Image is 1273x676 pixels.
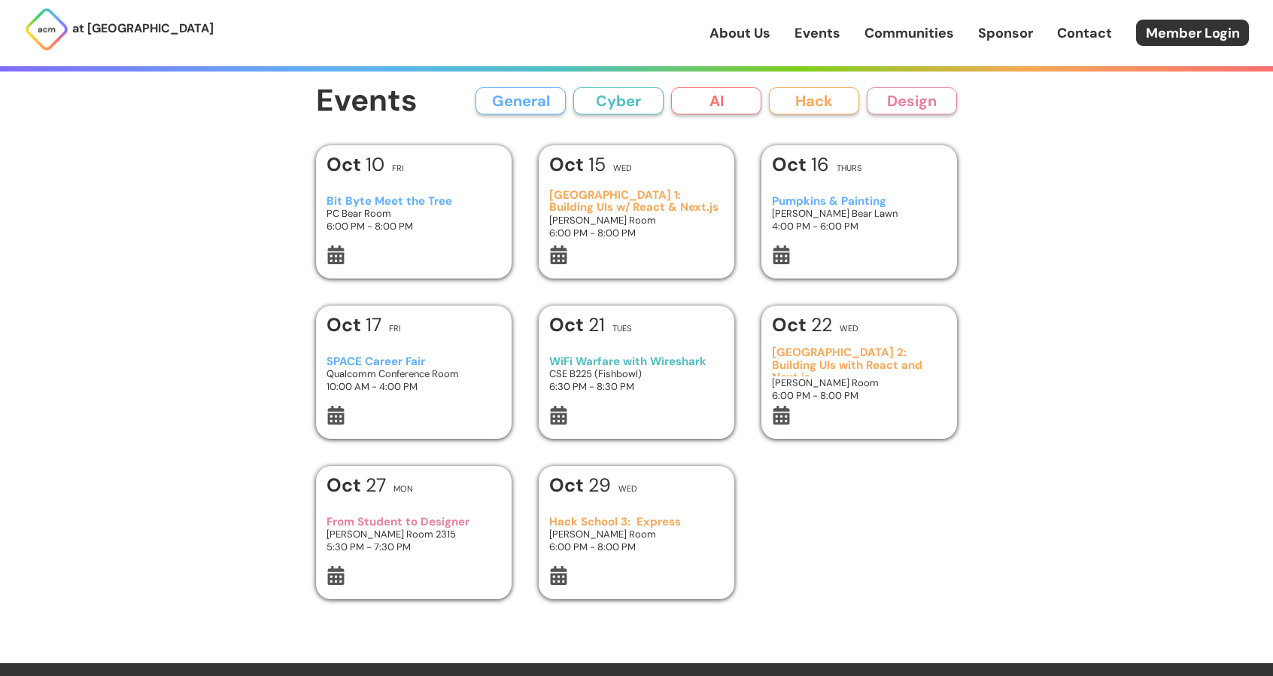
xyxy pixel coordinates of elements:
[327,155,384,174] h1: 10
[72,19,214,38] p: at [GEOGRAPHIC_DATA]
[1136,20,1249,46] a: Member Login
[316,84,418,118] h1: Events
[549,227,725,239] h3: 6:00 PM - 8:00 PM
[549,473,588,498] b: Oct
[327,195,502,208] h3: Bit Byte Meet the Tree
[978,23,1033,43] a: Sponsor
[837,164,861,172] h2: Thurs
[327,528,502,540] h3: [PERSON_NAME] Room 2315
[327,152,366,177] b: Oct
[24,7,69,52] img: ACM Logo
[24,7,214,52] a: at [GEOGRAPHIC_DATA]
[549,476,611,495] h1: 29
[772,207,947,220] h3: [PERSON_NAME] Bear Lawn
[549,380,725,393] h3: 6:30 PM - 8:30 PM
[549,528,725,540] h3: [PERSON_NAME] Room
[772,155,829,174] h1: 16
[327,473,366,498] b: Oct
[327,315,381,334] h1: 17
[772,220,947,233] h3: 4:00 PM - 6:00 PM
[393,485,413,493] h2: Mon
[549,516,725,528] h3: Hack School 3: Express
[475,87,566,114] button: General
[613,164,632,172] h2: Wed
[772,346,947,376] h3: [GEOGRAPHIC_DATA] 2: Building UIs with React and Next.js
[327,220,502,233] h3: 6:00 PM - 8:00 PM
[1057,23,1112,43] a: Contact
[327,367,502,380] h3: Qualcomm Conference Room
[549,152,588,177] b: Oct
[772,389,947,402] h3: 6:00 PM - 8:00 PM
[867,87,957,114] button: Design
[549,315,605,334] h1: 21
[618,485,637,493] h2: Wed
[549,355,725,368] h3: WiFi Warfare with Wireshark
[840,324,858,333] h2: Wed
[327,476,386,495] h1: 27
[864,23,954,43] a: Communities
[549,367,725,380] h3: CSE B225 (Fishbowl)
[327,516,502,528] h3: From Student to Designer
[549,214,725,227] h3: [PERSON_NAME] Room
[772,376,947,389] h3: [PERSON_NAME] Room
[709,23,770,43] a: About Us
[772,195,947,208] h3: Pumpkins & Painting
[327,540,502,553] h3: 5:30 PM - 7:30 PM
[392,164,404,172] h2: Fri
[772,312,811,337] b: Oct
[573,87,664,114] button: Cyber
[327,380,502,393] h3: 10:00 AM - 4:00 PM
[549,540,725,553] h3: 6:00 PM - 8:00 PM
[612,324,631,333] h2: Tues
[549,189,725,214] h3: [GEOGRAPHIC_DATA] 1: Building UIs w/ React & Next.js
[327,207,502,220] h3: PC Bear Room
[549,312,588,337] b: Oct
[769,87,859,114] button: Hack
[772,315,832,334] h1: 22
[549,155,606,174] h1: 15
[389,324,401,333] h2: Fri
[327,355,502,368] h3: SPACE Career Fair
[671,87,761,114] button: AI
[794,23,840,43] a: Events
[327,312,366,337] b: Oct
[772,152,811,177] b: Oct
